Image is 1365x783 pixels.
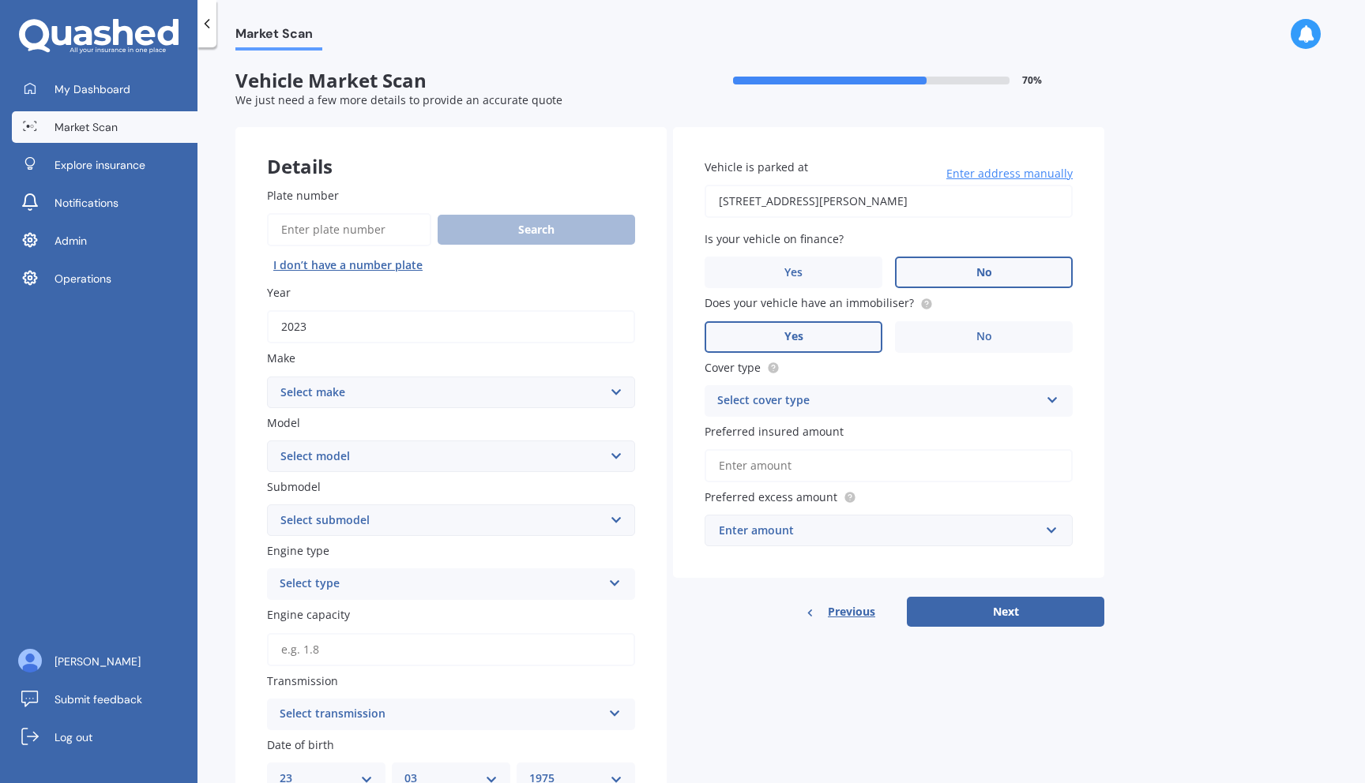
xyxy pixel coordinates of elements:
[946,166,1073,182] span: Enter address manually
[12,263,197,294] a: Operations
[55,81,130,97] span: My Dashboard
[267,673,338,688] span: Transmission
[235,92,562,107] span: We just need a few more details to provide an accurate quote
[976,266,992,279] span: No
[12,225,197,257] a: Admin
[705,159,808,174] span: Vehicle is parked at
[267,633,635,666] input: e.g. 1.8
[267,285,291,300] span: Year
[267,479,321,494] span: Submodel
[717,391,1040,410] div: Select cover type
[55,654,141,669] span: [PERSON_NAME]
[267,351,295,366] span: Make
[828,600,875,624] span: Previous
[267,310,635,343] input: YYYY
[705,231,844,246] span: Is your vehicle on finance?
[55,157,145,173] span: Explore insurance
[705,360,761,375] span: Cover type
[55,119,118,135] span: Market Scan
[12,187,197,219] a: Notifications
[280,575,602,594] div: Select type
[235,26,322,47] span: Market Scan
[705,424,844,439] span: Preferred insured amount
[267,415,300,430] span: Model
[12,721,197,753] a: Log out
[12,73,197,105] a: My Dashboard
[784,266,803,279] span: Yes
[55,691,142,707] span: Submit feedback
[235,127,667,174] div: Details
[18,649,42,672] img: ALV-UjU6YHOUIM1AGx_4vxbOkaOq-1eqc8a3URkVIJkc_iWYmQ98kTe7fc9QMVOBV43MoXmOPfWPN7JjnmUwLuIGKVePaQgPQ...
[1022,75,1042,86] span: 70 %
[55,233,87,249] span: Admin
[705,185,1073,218] input: Enter address
[267,608,350,623] span: Engine capacity
[235,69,670,92] span: Vehicle Market Scan
[705,449,1073,482] input: Enter amount
[907,597,1104,627] button: Next
[267,213,431,246] input: Enter plate number
[12,646,197,677] a: [PERSON_NAME]
[55,271,111,287] span: Operations
[784,330,803,343] span: Yes
[719,522,1040,539] div: Enter amount
[267,543,329,558] span: Engine type
[976,330,992,343] span: No
[12,149,197,181] a: Explore insurance
[12,111,197,143] a: Market Scan
[280,705,602,724] div: Select transmission
[705,489,837,504] span: Preferred excess amount
[55,195,118,211] span: Notifications
[705,296,914,311] span: Does your vehicle have an immobiliser?
[267,737,334,752] span: Date of birth
[267,188,339,203] span: Plate number
[267,253,429,278] button: I don’t have a number plate
[12,684,197,715] a: Submit feedback
[55,729,92,745] span: Log out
